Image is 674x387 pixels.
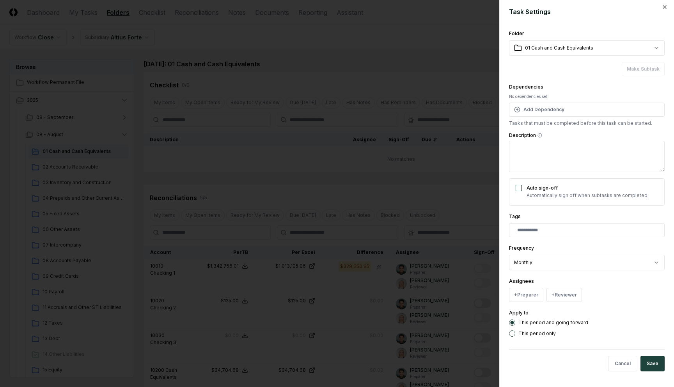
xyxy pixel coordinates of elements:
label: This period only [518,331,556,336]
button: Save [640,356,665,371]
label: Description [509,133,665,138]
h2: Task Settings [509,7,665,16]
label: Tags [509,213,521,219]
button: Add Dependency [509,103,665,117]
label: Assignees [509,278,534,284]
button: Description [537,133,542,138]
label: Frequency [509,245,534,251]
label: Folder [509,30,524,36]
label: This period and going forward [518,320,588,325]
p: Tasks that must be completed before this task can be started. [509,120,665,127]
button: Cancel [608,356,637,371]
label: Dependencies [509,84,543,90]
label: Apply to [509,310,529,316]
div: No dependencies set [509,94,665,99]
p: Automatically sign off when subtasks are completed. [527,192,649,199]
button: +Reviewer [546,288,582,302]
button: +Preparer [509,288,543,302]
label: Auto sign-off [527,185,558,191]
